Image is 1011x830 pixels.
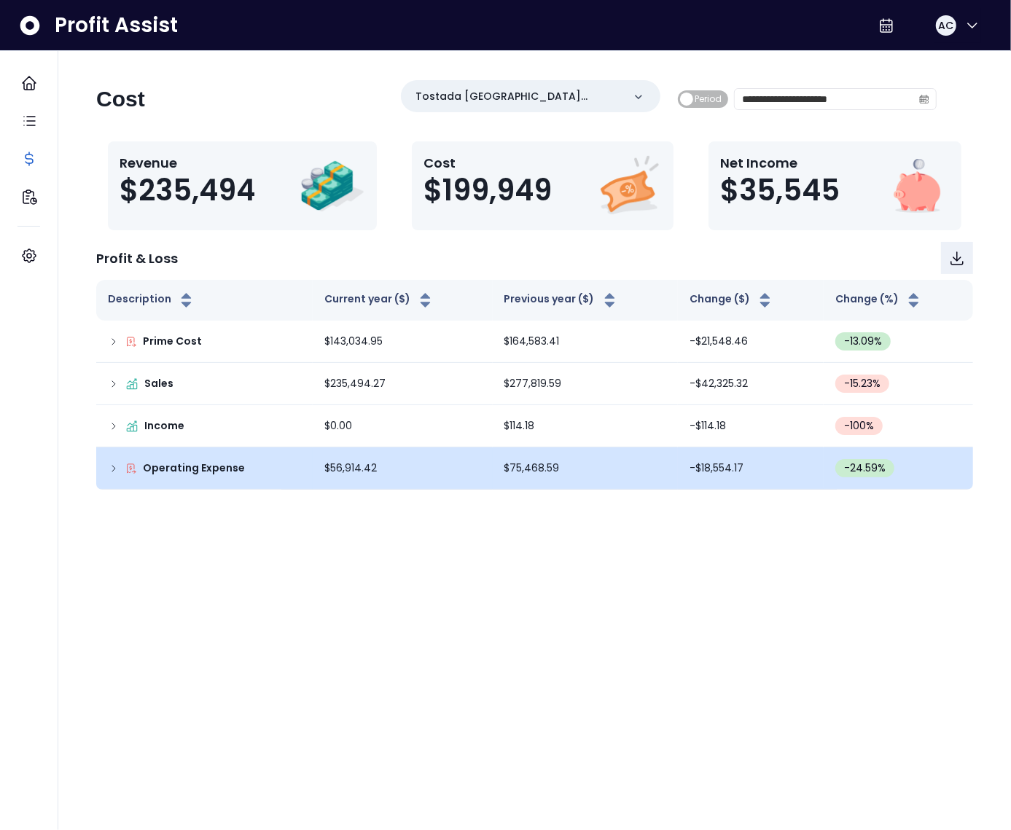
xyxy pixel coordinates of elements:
[143,461,245,476] p: Operating Expense
[313,405,493,447] td: $0.00
[844,334,882,349] span: -13.09 %
[678,405,824,447] td: -$114.18
[720,173,840,208] span: $35,545
[695,90,722,108] span: Period
[919,94,929,104] svg: calendar
[504,291,619,309] button: Previous year ($)
[423,173,552,208] span: $199,949
[108,291,195,309] button: Description
[300,153,365,219] img: Revenue
[493,405,679,447] td: $114.18
[941,242,973,274] button: Download
[678,447,824,490] td: -$18,554.17
[96,86,145,112] h2: Cost
[690,291,774,309] button: Change ($)
[313,447,493,490] td: $56,914.42
[313,321,493,363] td: $143,034.95
[120,173,255,208] span: $235,494
[324,291,434,309] button: Current year ($)
[835,291,923,309] button: Change (%)
[96,248,178,268] p: Profit & Loss
[844,418,874,434] span: -100 %
[143,334,202,349] p: Prime Cost
[55,12,178,39] span: Profit Assist
[844,461,886,476] span: -24.59 %
[493,447,679,490] td: $75,468.59
[596,153,662,219] img: Cost
[678,363,824,405] td: -$42,325.32
[415,89,622,104] p: Tostada [GEOGRAPHIC_DATA](Restaurant365)
[313,363,493,405] td: $235,494.27
[938,18,953,33] span: AC
[720,153,840,173] p: Net Income
[144,418,184,434] p: Income
[884,153,950,219] img: Net Income
[844,376,881,391] span: -15.23 %
[144,376,173,391] p: Sales
[120,153,255,173] p: Revenue
[423,153,552,173] p: Cost
[493,363,679,405] td: $277,819.59
[493,321,679,363] td: $164,583.41
[678,321,824,363] td: -$21,548.46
